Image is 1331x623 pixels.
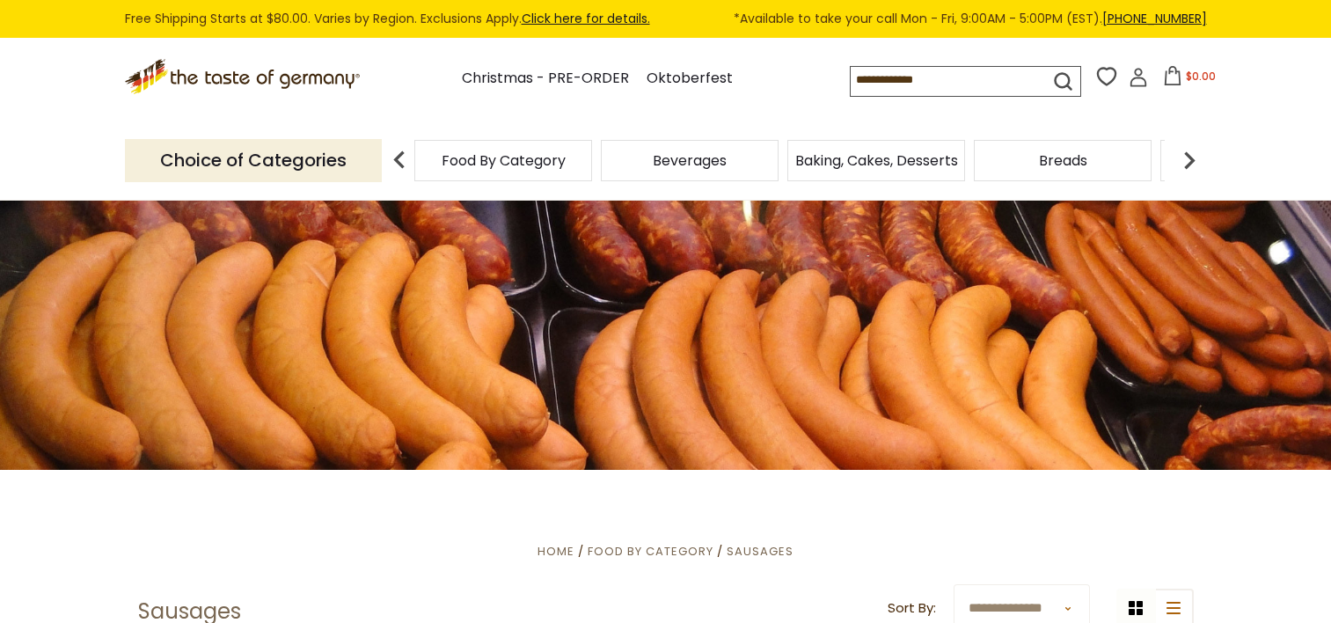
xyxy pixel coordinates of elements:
img: previous arrow [382,143,417,178]
a: Food By Category [442,154,566,167]
a: Home [538,543,574,560]
a: Click here for details. [522,10,650,27]
a: Food By Category [588,543,713,560]
a: [PHONE_NUMBER] [1102,10,1207,27]
label: Sort By: [888,597,936,619]
button: $0.00 [1152,66,1226,92]
a: Oktoberfest [647,67,733,91]
a: Breads [1039,154,1087,167]
a: Christmas - PRE-ORDER [462,67,629,91]
span: *Available to take your call Mon - Fri, 9:00AM - 5:00PM (EST). [734,9,1207,29]
span: $0.00 [1186,69,1216,84]
div: Free Shipping Starts at $80.00. Varies by Region. Exclusions Apply. [125,9,1207,29]
a: Beverages [653,154,727,167]
a: Sausages [727,543,793,560]
p: Choice of Categories [125,139,382,182]
a: Baking, Cakes, Desserts [795,154,958,167]
img: next arrow [1172,143,1207,178]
